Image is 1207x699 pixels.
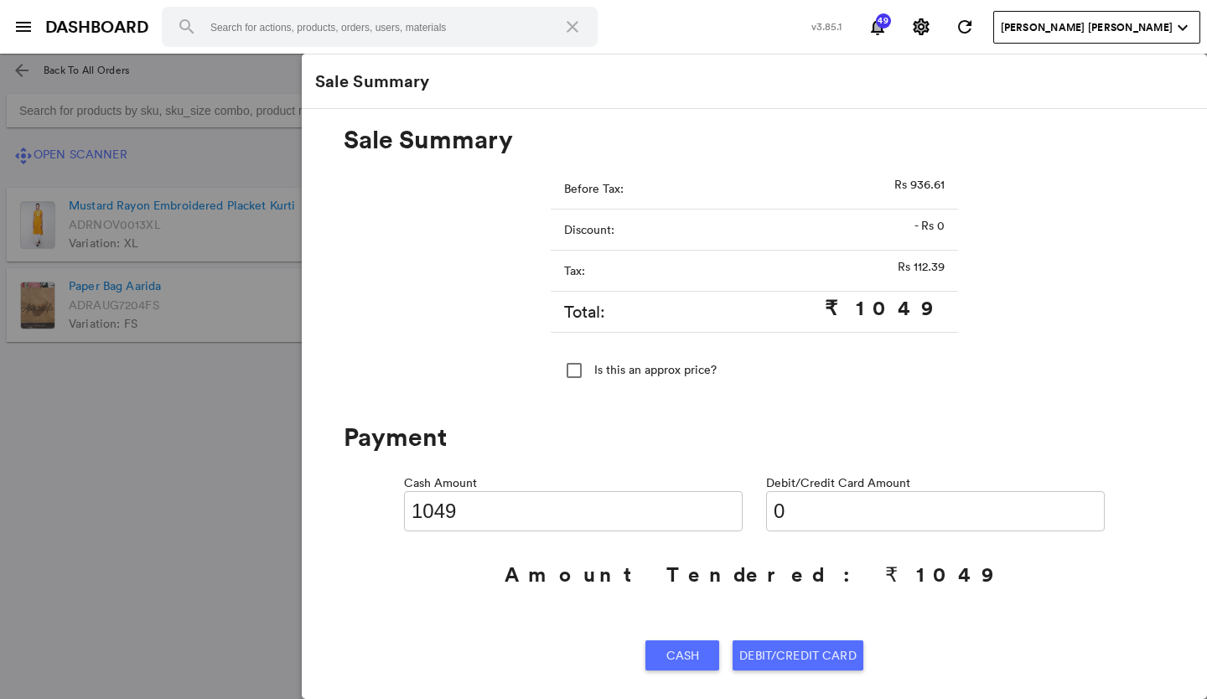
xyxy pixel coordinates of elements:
button: Notifications [861,10,894,44]
input: Card Amount [766,491,1105,531]
p: - Rs 0 [914,217,945,234]
span: Cash Amount [404,474,743,491]
h2: Sale Summary [315,72,429,91]
p: Total: [564,300,825,324]
md-icon: close [562,17,583,37]
button: Refresh State [948,10,982,44]
p: Rs 936.61 [894,176,945,193]
span: Debit/Credit Card Amount [766,475,910,490]
p: Tax: [564,262,898,279]
input: Cash Amount [404,491,743,531]
span: v3.85.1 [811,19,842,34]
p: ₹ 1049 [825,294,945,321]
button: Cash [645,640,719,671]
button: open sidebar [7,10,40,44]
md-icon: refresh [955,17,975,37]
span: Debit/Credit Card [739,640,856,671]
md-icon: expand_more [1173,18,1193,38]
md-icon: menu [13,17,34,37]
h2: Payment [344,423,447,451]
span: 49 [875,17,892,25]
span: Cash [666,640,700,671]
span: [PERSON_NAME] [PERSON_NAME] [1001,20,1173,35]
h2: Sale Summary [344,126,513,153]
input: Search for actions, products, orders, users, materials [162,7,598,47]
md-icon: search [177,17,197,37]
md-checkbox: Is this an approx price? [564,353,717,393]
button: Settings [904,10,938,44]
md-icon: notifications [868,17,888,37]
button: User [993,11,1200,44]
md-icon: settings [911,17,931,37]
a: DASHBOARD [45,15,148,39]
p: Before Tax: [564,180,894,197]
p: Rs 112.39 [898,258,945,275]
p: Discount: [564,221,914,238]
button: Search [167,7,207,47]
h3: Amount Tendered : ₹ 1049 [505,563,1005,585]
button: Clear [552,7,593,47]
div: Is this an approx price? [594,361,717,378]
button: Debit/Credit Card [733,640,863,671]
